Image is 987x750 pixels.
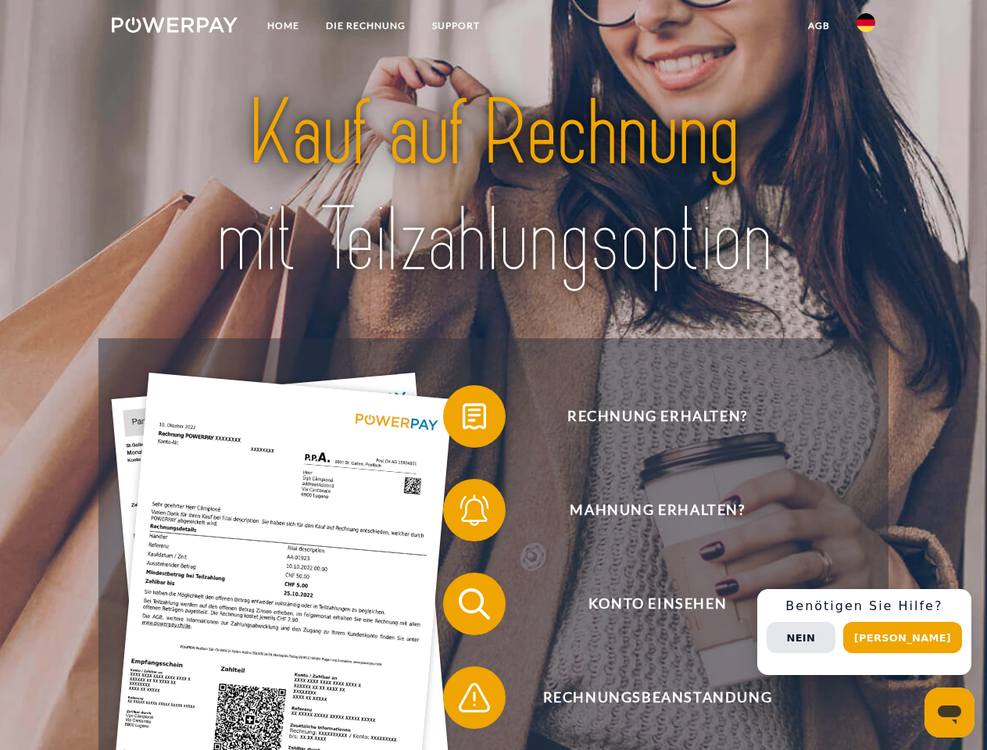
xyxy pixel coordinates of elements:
span: Mahnung erhalten? [466,479,849,541]
button: Nein [767,622,835,653]
iframe: Schaltfläche zum Öffnen des Messaging-Fensters [924,687,974,737]
a: Home [254,12,313,40]
img: qb_bell.svg [455,491,494,530]
img: qb_warning.svg [455,678,494,717]
button: Rechnung erhalten? [443,385,849,448]
button: Mahnung erhalten? [443,479,849,541]
img: title-powerpay_de.svg [149,75,838,299]
button: Rechnungsbeanstandung [443,666,849,729]
button: Konto einsehen [443,573,849,635]
img: qb_search.svg [455,584,494,623]
a: DIE RECHNUNG [313,12,419,40]
img: qb_bill.svg [455,397,494,436]
span: Rechnung erhalten? [466,385,849,448]
div: Schnellhilfe [757,589,971,675]
span: Konto einsehen [466,573,849,635]
a: SUPPORT [419,12,493,40]
img: logo-powerpay-white.svg [112,17,238,33]
a: agb [795,12,843,40]
img: de [856,13,875,32]
h3: Benötigen Sie Hilfe? [767,598,962,614]
button: [PERSON_NAME] [843,622,962,653]
span: Rechnungsbeanstandung [466,666,849,729]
